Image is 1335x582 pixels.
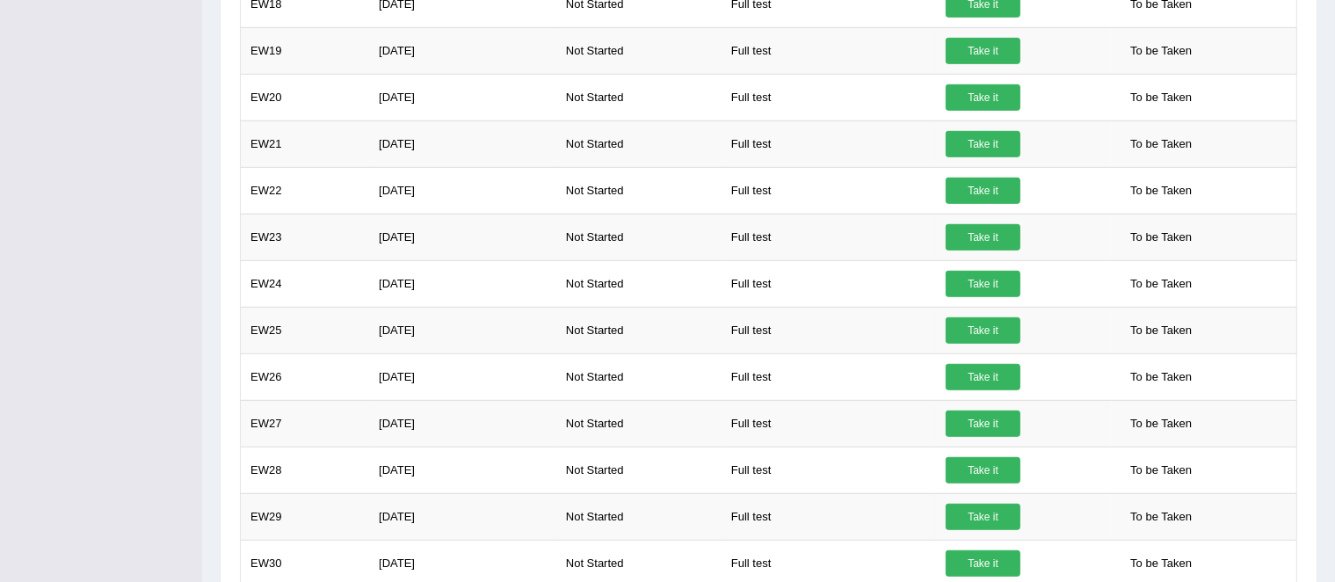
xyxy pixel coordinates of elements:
td: Full test [722,120,936,167]
td: Not Started [556,307,722,353]
td: Full test [722,27,936,74]
td: EW25 [241,307,370,353]
td: [DATE] [369,447,556,493]
span: To be Taken [1121,178,1201,204]
td: Not Started [556,493,722,540]
span: To be Taken [1121,131,1201,157]
td: Full test [722,353,936,400]
td: Full test [722,214,936,260]
td: Full test [722,493,936,540]
a: Take it [946,504,1020,530]
a: Take it [946,178,1020,204]
td: EW23 [241,214,370,260]
td: Full test [722,400,936,447]
td: [DATE] [369,214,556,260]
span: To be Taken [1121,457,1201,484]
td: Full test [722,167,936,214]
a: Take it [946,38,1020,64]
td: Not Started [556,447,722,493]
span: To be Taken [1121,550,1201,577]
td: EW19 [241,27,370,74]
td: EW26 [241,353,370,400]
td: [DATE] [369,120,556,167]
td: [DATE] [369,353,556,400]
a: Take it [946,411,1020,437]
td: Not Started [556,353,722,400]
td: Full test [722,447,936,493]
td: EW24 [241,260,370,307]
td: EW22 [241,167,370,214]
span: To be Taken [1121,84,1201,111]
span: To be Taken [1121,224,1201,251]
td: [DATE] [369,74,556,120]
td: [DATE] [369,400,556,447]
a: Take it [946,364,1020,390]
a: Take it [946,131,1020,157]
td: [DATE] [369,27,556,74]
td: Not Started [556,120,722,167]
td: Not Started [556,260,722,307]
td: EW28 [241,447,370,493]
td: Full test [722,74,936,120]
a: Take it [946,550,1020,577]
td: [DATE] [369,167,556,214]
td: Not Started [556,214,722,260]
span: To be Taken [1121,317,1201,344]
td: Full test [722,307,936,353]
span: To be Taken [1121,504,1201,530]
span: To be Taken [1121,411,1201,437]
a: Take it [946,317,1020,344]
a: Take it [946,457,1020,484]
span: To be Taken [1121,38,1201,64]
td: Full test [722,260,936,307]
td: Not Started [556,400,722,447]
td: EW27 [241,400,370,447]
td: EW29 [241,493,370,540]
td: [DATE] [369,493,556,540]
span: To be Taken [1121,364,1201,390]
a: Take it [946,84,1020,111]
span: To be Taken [1121,271,1201,297]
td: Not Started [556,27,722,74]
td: Not Started [556,74,722,120]
td: EW21 [241,120,370,167]
td: [DATE] [369,260,556,307]
td: Not Started [556,167,722,214]
a: Take it [946,224,1020,251]
td: [DATE] [369,307,556,353]
td: EW20 [241,74,370,120]
a: Take it [946,271,1020,297]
